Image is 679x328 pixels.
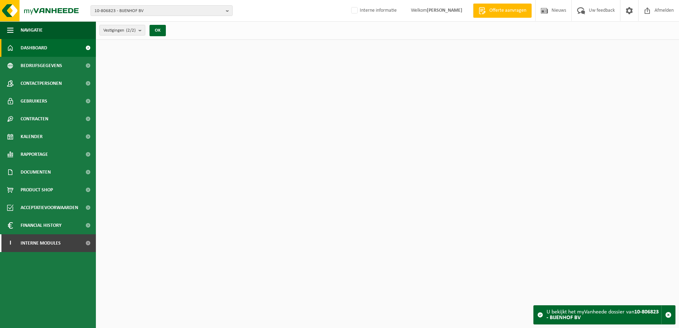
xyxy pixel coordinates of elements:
span: Offerte aanvragen [488,7,528,14]
span: Kalender [21,128,43,146]
span: Rapportage [21,146,48,163]
count: (2/2) [126,28,136,33]
span: Vestigingen [103,25,136,36]
span: 10-806823 - BIJENHOF BV [94,6,223,16]
strong: 10-806823 - BIJENHOF BV [547,309,659,321]
span: Gebruikers [21,92,47,110]
span: Acceptatievoorwaarden [21,199,78,217]
button: OK [150,25,166,36]
span: Navigatie [21,21,43,39]
strong: [PERSON_NAME] [427,8,462,13]
span: Interne modules [21,234,61,252]
button: 10-806823 - BIJENHOF BV [91,5,233,16]
span: Product Shop [21,181,53,199]
span: Documenten [21,163,51,181]
span: Dashboard [21,39,47,57]
a: Offerte aanvragen [473,4,532,18]
button: Vestigingen(2/2) [99,25,145,35]
label: Interne informatie [350,5,397,16]
span: Contracten [21,110,48,128]
span: Contactpersonen [21,75,62,92]
div: U bekijkt het myVanheede dossier van [547,306,661,324]
span: I [7,234,13,252]
span: Bedrijfsgegevens [21,57,62,75]
span: Financial History [21,217,61,234]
